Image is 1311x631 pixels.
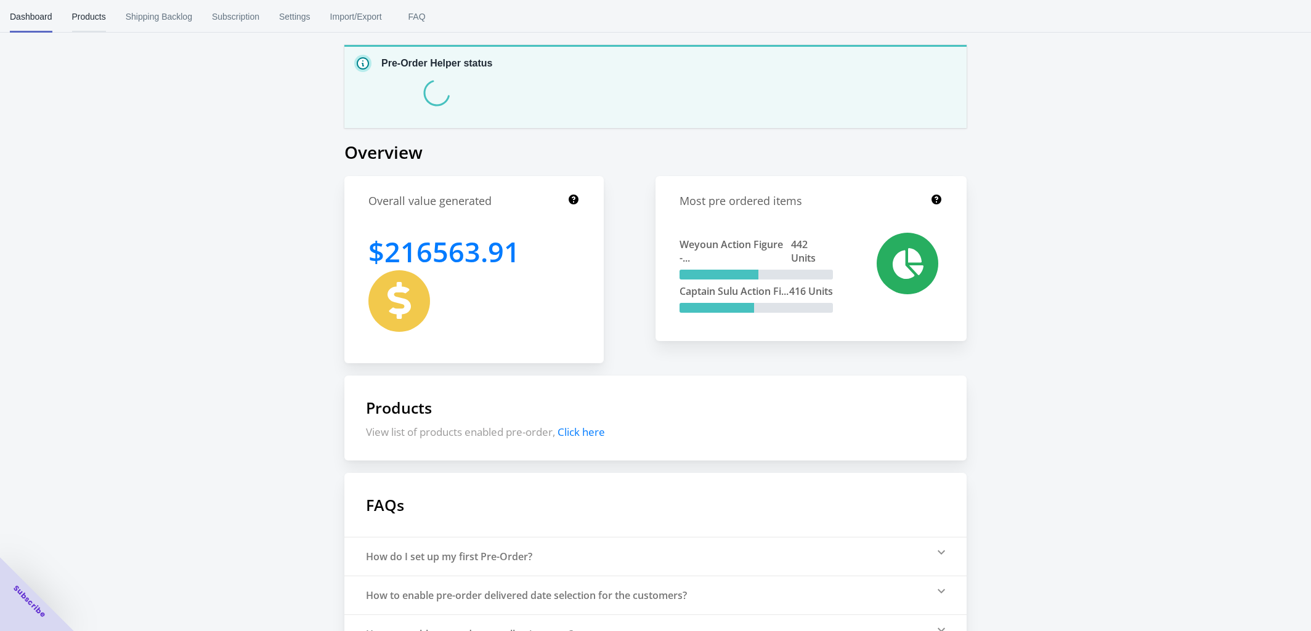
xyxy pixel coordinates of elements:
[558,425,605,439] span: Click here
[11,583,48,620] span: Subscribe
[368,193,492,209] h1: Overall value generated
[72,1,106,33] span: Products
[212,1,259,33] span: Subscription
[680,238,791,265] span: Weyoun Action Figure -...
[789,284,833,298] span: 416 Units
[10,1,52,33] span: Dashboard
[344,140,967,164] h1: Overview
[330,1,382,33] span: Import/Export
[402,1,432,33] span: FAQ
[344,473,967,537] h1: FAQs
[381,56,493,71] p: Pre-Order Helper status
[366,397,945,418] h1: Products
[366,589,687,602] div: How to enable pre-order delivered date selection for the customers?
[126,1,192,33] span: Shipping Backlog
[366,550,532,563] div: How do I set up my first Pre-Order?
[279,1,310,33] span: Settings
[791,238,833,265] span: 442 Units
[680,193,802,209] h1: Most pre ordered items
[366,425,945,439] p: View list of products enabled pre-order,
[368,233,520,270] h1: 216563.91
[368,233,384,270] span: $
[680,284,789,298] span: Captain Sulu Action Fi...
